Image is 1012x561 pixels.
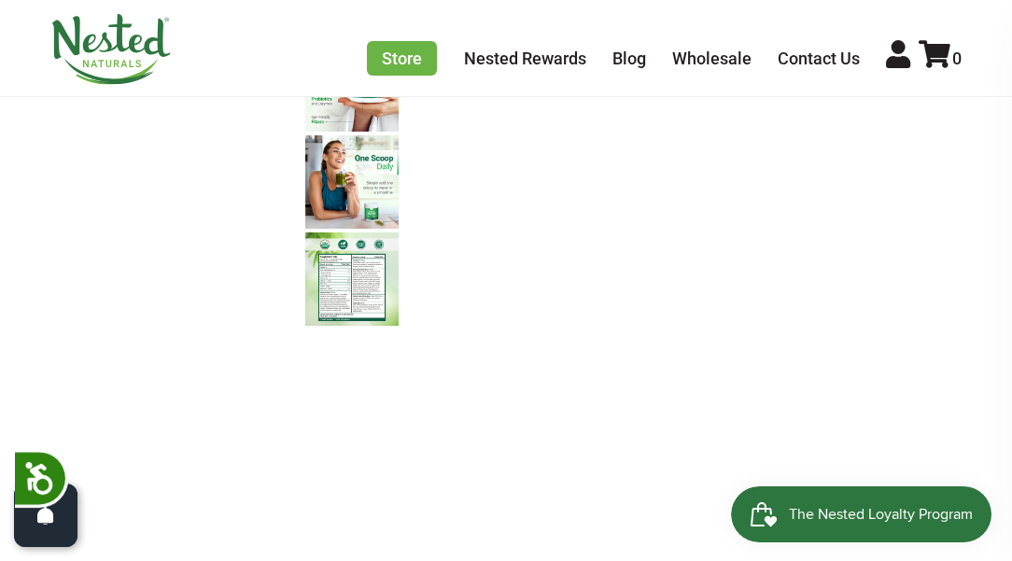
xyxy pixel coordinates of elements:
img: Nested Naturals [50,14,172,85]
a: Blog [612,49,646,68]
img: Super Greens - The Original Supergreens [305,135,399,229]
a: Wholesale [672,49,752,68]
span: 0 [952,49,962,68]
a: Store [367,41,437,76]
img: Super Greens - The Original Supergreens [305,232,399,326]
a: Contact Us [778,49,860,68]
a: 0 [919,49,962,68]
button: Open [14,484,77,547]
iframe: Button to open loyalty program pop-up [731,486,993,542]
a: Nested Rewards [464,49,586,68]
